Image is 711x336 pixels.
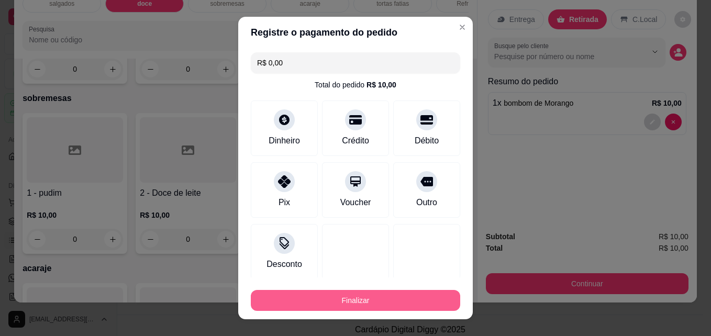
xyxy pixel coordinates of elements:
[340,196,371,209] div: Voucher
[415,135,439,147] div: Débito
[315,80,396,90] div: Total do pedido
[266,258,302,271] div: Desconto
[257,52,454,73] input: Ex.: hambúrguer de cordeiro
[454,19,471,36] button: Close
[279,196,290,209] div: Pix
[269,135,300,147] div: Dinheiro
[416,196,437,209] div: Outro
[342,135,369,147] div: Crédito
[251,290,460,311] button: Finalizar
[238,17,473,48] header: Registre o pagamento do pedido
[366,80,396,90] div: R$ 10,00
